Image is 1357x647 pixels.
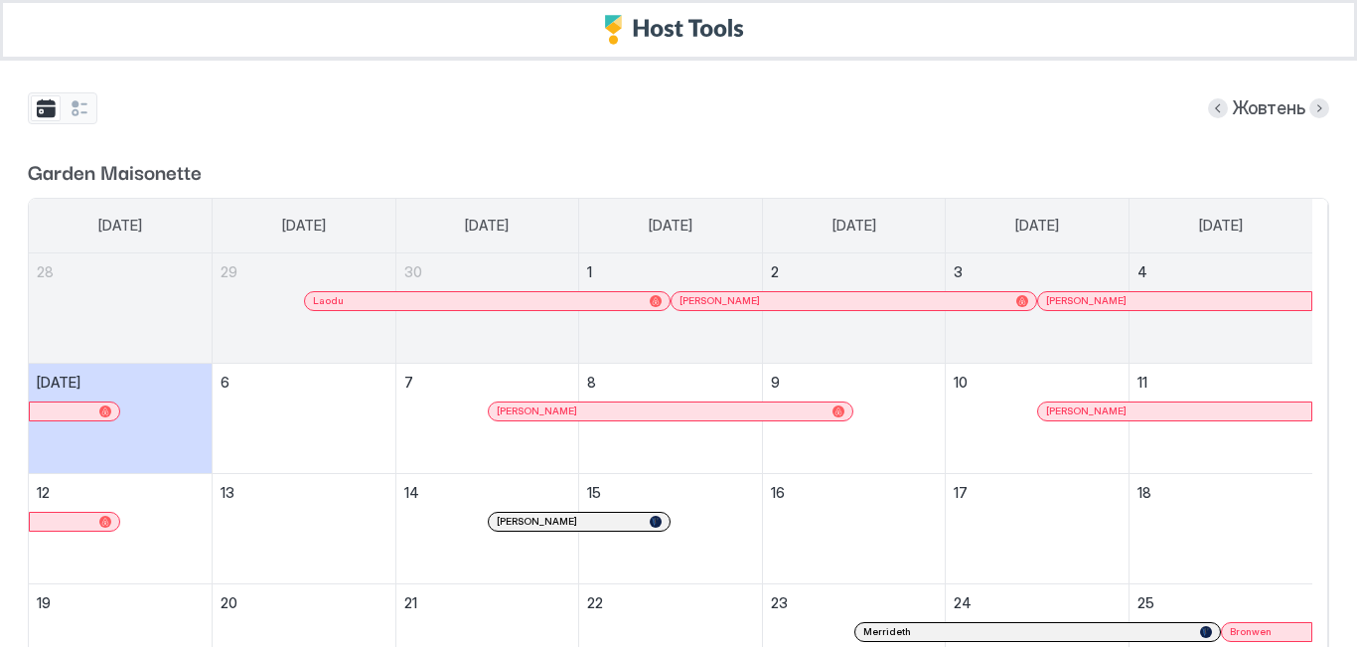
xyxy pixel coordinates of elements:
[863,625,911,638] span: Merrideth
[1129,473,1312,583] td: October 18, 2025
[1232,97,1305,118] font: Жовтень
[497,515,577,528] span: [PERSON_NAME]
[445,199,528,252] a: Tuesday
[29,253,212,290] a: September 28, 2025
[395,253,579,364] td: September 30, 2025
[587,594,603,611] span: 22
[995,199,1079,252] a: Friday
[1015,217,1059,235] span: [DATE]
[579,473,763,583] td: October 15, 2025
[221,374,229,391] span: 6
[629,199,712,252] a: Wednesday
[1129,253,1312,364] td: October 4, 2025
[763,474,946,511] a: October 16, 2025
[395,473,579,583] td: October 14, 2025
[221,484,234,501] span: 13
[497,404,844,417] div: [PERSON_NAME]
[37,263,54,280] span: 28
[946,473,1130,583] td: October 17, 2025
[29,474,212,511] a: October 12, 2025
[763,253,946,290] a: October 2, 2025
[1130,584,1312,621] a: October 25, 2025
[497,404,577,417] span: [PERSON_NAME]
[771,484,785,501] span: 16
[29,584,212,621] a: October 19, 2025
[37,484,50,501] span: 12
[587,263,592,280] span: 1
[763,364,946,401] a: October 9, 2025
[954,374,968,391] span: 10
[587,374,596,391] span: 8
[771,263,779,280] span: 2
[771,594,788,611] span: 23
[1046,294,1303,307] div: [PERSON_NAME]
[954,263,963,280] span: 3
[579,474,762,511] a: October 15, 2025
[1046,404,1303,417] div: [PERSON_NAME]
[1137,484,1151,501] span: 18
[1208,98,1228,118] button: Попередній місяць
[762,473,946,583] td: October 16, 2025
[946,584,1129,621] a: October 24, 2025
[404,374,413,391] span: 7
[954,484,968,501] span: 17
[395,363,579,473] td: October 7, 2025
[813,199,896,252] a: Thursday
[579,584,762,621] a: October 22, 2025
[465,217,509,235] span: [DATE]
[28,92,97,124] div: tab-group
[213,364,395,401] a: October 6, 2025
[29,253,213,364] td: September 28, 2025
[1046,404,1127,417] span: [PERSON_NAME]
[404,263,422,280] span: 30
[579,253,763,364] td: October 1, 2025
[404,484,419,501] span: 14
[313,294,661,307] div: Laodu
[221,263,237,280] span: 29
[1179,199,1263,252] a: Saturday
[832,217,876,235] span: [DATE]
[1130,474,1312,511] a: October 18, 2025
[679,294,1027,307] div: [PERSON_NAME]
[78,199,162,252] a: Sunday
[954,594,972,611] span: 24
[282,217,326,235] span: [DATE]
[946,364,1129,401] a: October 10, 2025
[679,294,760,307] span: [PERSON_NAME]
[37,594,51,611] span: 19
[1130,364,1312,401] a: October 11, 2025
[1137,594,1154,611] span: 25
[946,474,1129,511] a: October 17, 2025
[579,253,762,290] a: October 1, 2025
[762,363,946,473] td: October 9, 2025
[29,473,213,583] td: October 12, 2025
[1230,625,1272,638] span: Bronwen
[396,253,579,290] a: September 30, 2025
[396,584,579,621] a: October 21, 2025
[587,484,601,501] span: 15
[98,217,142,235] span: [DATE]
[396,474,579,511] a: October 14, 2025
[29,363,213,473] td: October 5, 2025
[213,584,395,621] a: October 20, 2025
[396,364,579,401] a: October 7, 2025
[763,584,946,621] a: October 23, 2025
[213,363,396,473] td: October 6, 2025
[29,364,212,401] a: October 5, 2025
[579,363,763,473] td: October 8, 2025
[1230,625,1303,638] div: Bronwen
[37,374,80,391] span: [DATE]
[771,374,780,391] span: 9
[946,253,1129,290] a: October 3, 2025
[946,363,1130,473] td: October 10, 2025
[28,156,1329,186] span: Garden Maisonette
[213,253,396,364] td: September 29, 2025
[221,594,237,611] span: 20
[1137,263,1147,280] span: 4
[404,594,417,611] span: 21
[1199,217,1243,235] span: [DATE]
[1130,253,1312,290] a: October 4, 2025
[213,253,395,290] a: September 29, 2025
[946,253,1130,364] td: October 3, 2025
[1137,374,1147,391] span: 11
